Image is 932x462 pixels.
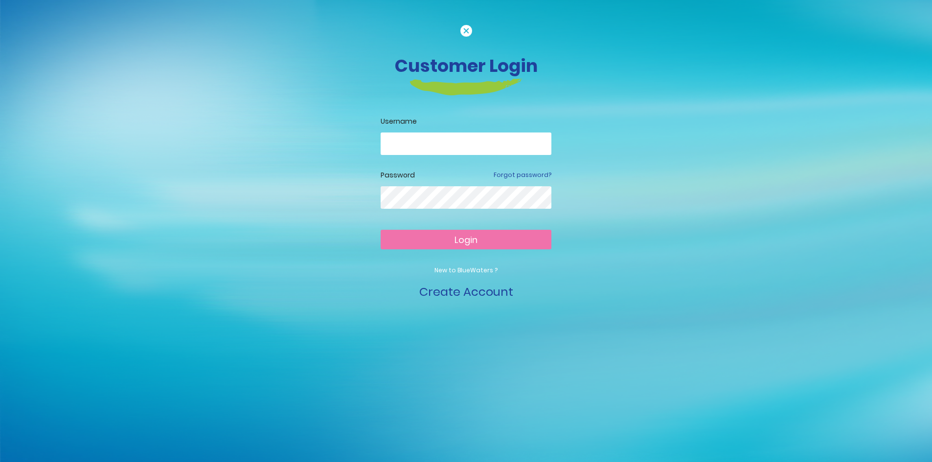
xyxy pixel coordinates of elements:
[455,234,477,246] span: Login
[381,266,551,275] p: New to BlueWaters ?
[381,230,551,249] button: Login
[381,116,551,127] label: Username
[460,25,472,37] img: cancel
[494,171,551,179] a: Forgot password?
[381,170,415,180] label: Password
[419,284,513,300] a: Create Account
[195,55,738,76] h3: Customer Login
[410,79,522,95] img: login-heading-border.png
